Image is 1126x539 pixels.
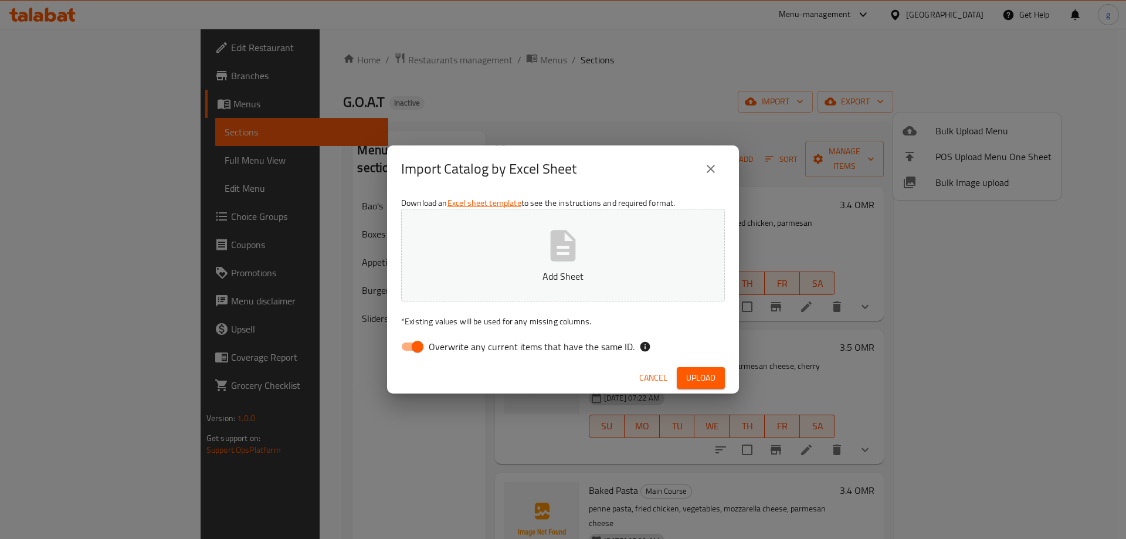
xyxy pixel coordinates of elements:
p: Add Sheet [419,269,707,283]
button: Add Sheet [401,209,725,301]
p: Existing values will be used for any missing columns. [401,316,725,327]
span: Overwrite any current items that have the same ID. [429,340,635,354]
div: Download an to see the instructions and required format. [387,192,739,362]
h2: Import Catalog by Excel Sheet [401,160,576,178]
button: close [697,155,725,183]
svg: If the overwrite option isn't selected, then the items that match an existing ID will be ignored ... [639,341,651,352]
a: Excel sheet template [447,195,521,211]
span: Cancel [639,371,667,385]
button: Cancel [635,367,672,389]
button: Upload [677,367,725,389]
span: Upload [686,371,715,385]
